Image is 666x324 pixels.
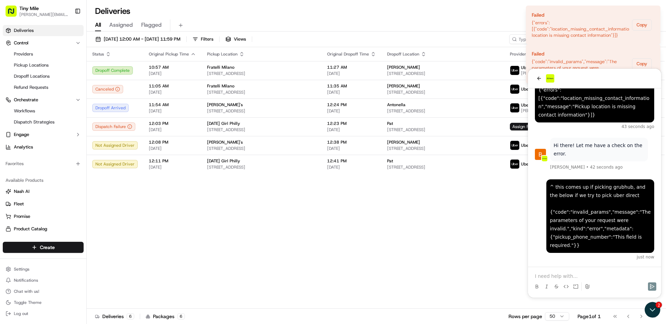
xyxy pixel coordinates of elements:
div: Canceled [92,85,123,93]
span: Promise [14,213,30,220]
span: Antonella [387,102,405,108]
button: Fleet [3,198,84,210]
span: Settings [14,266,29,272]
span: [DATE] Girl Philly [207,158,240,164]
a: Analytics [3,142,84,153]
span: [DATE] 12:00 AM - [DATE] 11:59 PM [104,36,180,42]
iframe: Customer support window [528,69,661,298]
button: Views [222,34,249,44]
div: Page 1 of 1 [578,313,601,320]
span: 12:24 PM [327,102,376,108]
span: 12:38 PM [327,139,376,145]
span: 11:35 AM [327,83,376,89]
span: Original Dropoff Time [327,51,369,57]
span: Providers [14,51,33,57]
div: Packages [146,313,185,320]
span: Status [92,51,104,57]
span: [DATE] [327,89,376,95]
span: [DATE] [149,89,196,95]
span: [STREET_ADDRESS] [207,108,316,114]
a: Workflows [11,106,75,116]
span: Tiny Mile [19,5,39,12]
span: [PERSON_NAME] [387,65,420,70]
span: 12:11 PM [149,158,196,164]
span: [STREET_ADDRESS] [387,127,499,133]
span: [STREET_ADDRESS] [207,127,316,133]
span: Uber [521,102,530,108]
button: Notifications [3,275,84,285]
div: Favorites [3,158,84,169]
img: uber-new-logo.jpeg [510,103,519,112]
span: Product Catalog [14,226,47,232]
a: Providers [11,49,75,59]
span: Pat [387,121,393,126]
span: Nash AI [14,188,29,195]
span: 12:03 PM [149,121,196,126]
span: [DATE] [327,164,376,170]
span: Uber [521,161,530,167]
span: Assigned [109,21,133,29]
button: Dispatch Failure [92,122,135,131]
button: Create [3,242,84,253]
iframe: Open customer support [644,301,663,320]
span: Provider [510,51,526,57]
span: Original Pickup Time [149,51,189,57]
button: Promise [3,211,84,222]
span: Deliveries [14,27,34,34]
span: Chat with us! [14,289,39,294]
a: Fleet [6,201,81,207]
span: Log out [14,311,28,316]
span: Create [40,244,55,251]
span: [PERSON_NAME] [521,108,554,113]
span: Analytics [14,144,33,150]
span: Dispatch Strategies [14,119,54,125]
button: Chat with us! [3,287,84,296]
span: Fratelli Milano [207,83,234,89]
div: Available Products [3,175,84,186]
span: [DATE] [327,71,376,76]
button: Filters [189,34,216,44]
button: Toggle Theme [3,298,84,307]
span: [STREET_ADDRESS] [387,108,499,114]
span: [PERSON_NAME] [387,83,420,89]
span: [STREET_ADDRESS] [387,89,499,95]
span: [PERSON_NAME]'s [207,139,243,145]
span: Dropoff Location [387,51,419,57]
span: Notifications [14,278,38,283]
span: [DATE] [327,127,376,133]
span: [STREET_ADDRESS] [387,146,499,151]
button: Copy [632,58,652,69]
span: Flagged [141,21,162,29]
span: 12:08 PM [149,139,196,145]
span: [STREET_ADDRESS] [207,164,316,170]
span: 11:05 AM [149,83,196,89]
a: Pickup Locations [11,60,75,70]
button: Control [3,37,84,49]
span: Uber [521,86,530,92]
span: [STREET_ADDRESS] [207,71,316,76]
span: [DATE] [149,127,196,133]
div: {"errors":[{"code":"location_missing_contact_information","message":"Pickup location is missing c... [532,20,629,39]
span: [DATE] [149,108,196,114]
span: Views [234,36,246,42]
span: All [95,21,101,29]
span: [DATE] [327,146,376,151]
a: Nash AI [6,188,81,195]
span: [STREET_ADDRESS] [387,164,499,170]
span: 11:27 AM [327,65,376,70]
span: 12:41 PM [327,158,376,164]
span: [STREET_ADDRESS] [387,71,499,76]
span: [DATE] [149,71,196,76]
a: Product Catalog [6,226,81,232]
span: [PERSON_NAME]'s [207,102,243,108]
span: [DATE] [149,164,196,170]
img: uber-new-logo.jpeg [510,160,519,169]
button: Log out [3,309,84,318]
